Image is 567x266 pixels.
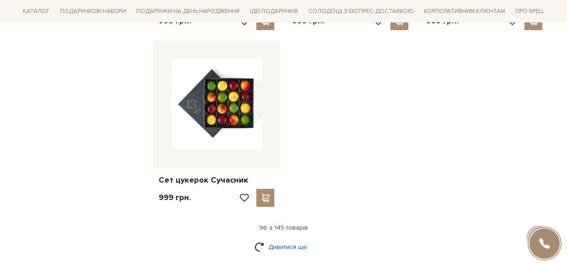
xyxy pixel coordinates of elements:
[305,4,417,19] a: Солодощі з експрес-доставкою
[133,4,243,18] span: Подарунки на День народження
[159,175,275,185] a: Сет цукерок Сучасник
[246,4,302,18] span: Ідеї подарунків
[159,192,191,203] p: 999 грн.
[19,4,53,18] span: Каталог
[56,4,130,18] span: Подарункові набори
[512,4,548,18] span: Про Spell
[16,224,552,232] div: 96 з 145 товарів
[420,4,509,19] a: Корпоративним клієнтам
[255,239,313,255] a: Дивитися ще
